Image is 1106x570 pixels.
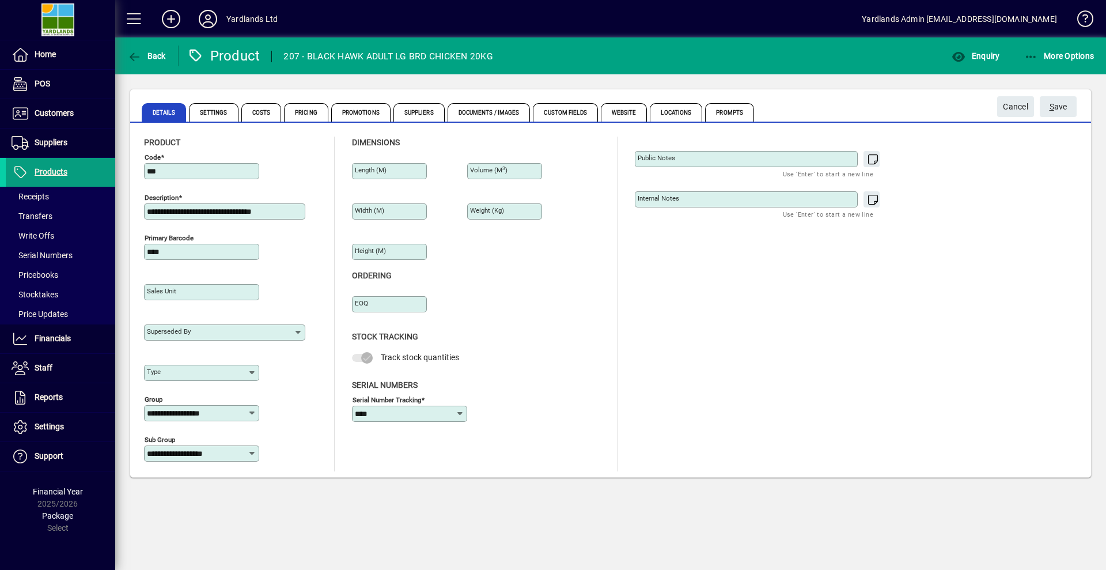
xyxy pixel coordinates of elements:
[6,354,115,383] a: Staff
[6,442,115,471] a: Support
[6,206,115,226] a: Transfers
[638,194,679,202] mat-label: Internal Notes
[355,299,368,307] mat-label: EOQ
[783,207,873,221] mat-hint: Use 'Enter' to start a new line
[331,103,391,122] span: Promotions
[352,138,400,147] span: Dimensions
[638,154,675,162] mat-label: Public Notes
[6,99,115,128] a: Customers
[6,285,115,304] a: Stocktakes
[6,40,115,69] a: Home
[6,413,115,441] a: Settings
[6,265,115,285] a: Pricebooks
[783,167,873,180] mat-hint: Use 'Enter' to start a new line
[35,392,63,402] span: Reports
[6,324,115,353] a: Financials
[355,166,387,174] mat-label: Length (m)
[12,270,58,280] span: Pricebooks
[153,9,190,29] button: Add
[33,487,83,496] span: Financial Year
[127,51,166,61] span: Back
[241,103,282,122] span: Costs
[283,47,493,66] div: 207 - BLACK HAWK ADULT LG BRD CHICKEN 20KG
[12,251,73,260] span: Serial Numbers
[6,129,115,157] a: Suppliers
[12,231,54,240] span: Write Offs
[1003,97,1028,116] span: Cancel
[355,247,386,255] mat-label: Height (m)
[381,353,459,362] span: Track stock quantities
[115,46,179,66] app-page-header-button: Back
[145,395,162,403] mat-label: Group
[352,380,418,390] span: Serial Numbers
[470,206,504,214] mat-label: Weight (Kg)
[145,436,175,444] mat-label: Sub group
[12,212,52,221] span: Transfers
[355,206,384,214] mat-label: Width (m)
[147,287,176,295] mat-label: Sales unit
[502,165,505,171] sup: 3
[1050,102,1054,111] span: S
[533,103,597,122] span: Custom Fields
[35,334,71,343] span: Financials
[448,103,531,122] span: Documents / Images
[226,10,278,28] div: Yardlands Ltd
[142,103,186,122] span: Details
[353,395,421,403] mat-label: Serial Number tracking
[35,167,67,176] span: Products
[35,138,67,147] span: Suppliers
[35,108,74,118] span: Customers
[997,96,1034,117] button: Cancel
[144,138,180,147] span: Product
[35,451,63,460] span: Support
[6,304,115,324] a: Price Updates
[145,153,161,161] mat-label: Code
[862,10,1057,28] div: Yardlands Admin [EMAIL_ADDRESS][DOMAIN_NAME]
[35,363,52,372] span: Staff
[187,47,260,65] div: Product
[145,194,179,202] mat-label: Description
[6,226,115,246] a: Write Offs
[393,103,445,122] span: Suppliers
[35,422,64,431] span: Settings
[470,166,507,174] mat-label: Volume (m )
[601,103,647,122] span: Website
[147,327,191,335] mat-label: Superseded by
[147,368,161,376] mat-label: Type
[1069,2,1092,40] a: Knowledge Base
[6,187,115,206] a: Receipts
[6,246,115,265] a: Serial Numbers
[42,511,73,520] span: Package
[12,309,68,319] span: Price Updates
[124,46,169,66] button: Back
[705,103,754,122] span: Prompts
[145,234,194,242] mat-label: Primary barcode
[1040,96,1077,117] button: Save
[352,271,392,280] span: Ordering
[6,383,115,412] a: Reports
[352,332,418,341] span: Stock Tracking
[284,103,328,122] span: Pricing
[190,9,226,29] button: Profile
[952,51,999,61] span: Enquiry
[35,79,50,88] span: POS
[1024,51,1094,61] span: More Options
[949,46,1002,66] button: Enquiry
[1050,97,1067,116] span: ave
[189,103,238,122] span: Settings
[35,50,56,59] span: Home
[650,103,702,122] span: Locations
[6,70,115,99] a: POS
[1021,46,1097,66] button: More Options
[12,192,49,201] span: Receipts
[12,290,58,299] span: Stocktakes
